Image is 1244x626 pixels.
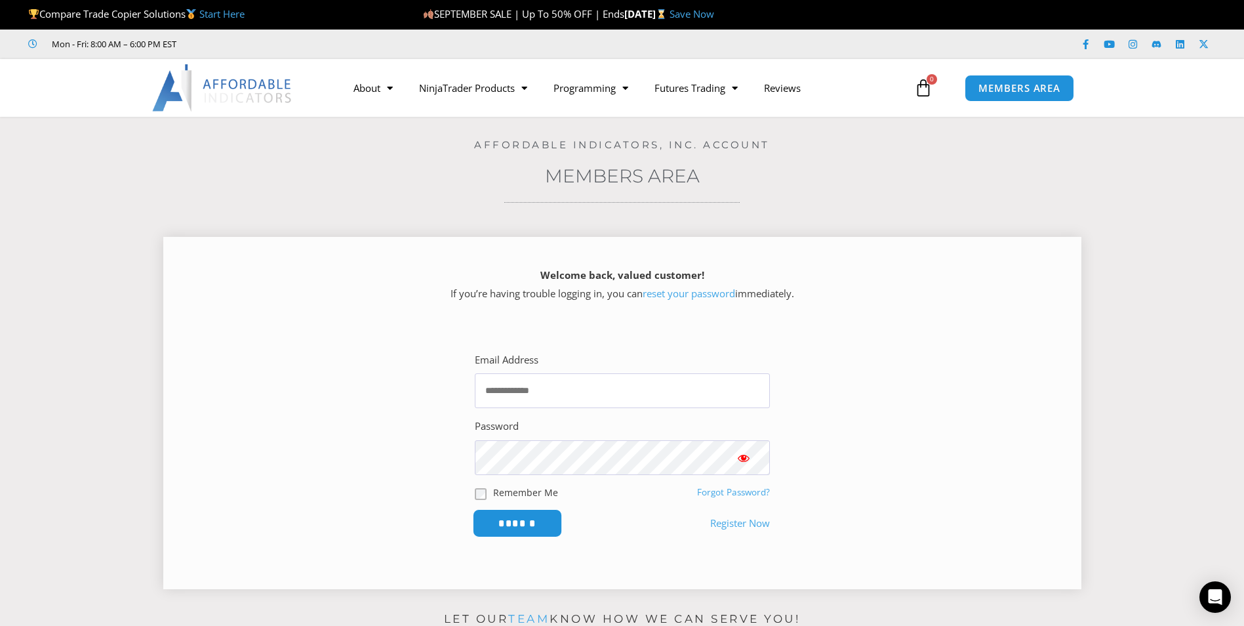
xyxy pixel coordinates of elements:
[540,73,641,103] a: Programming
[340,73,406,103] a: About
[545,165,700,187] a: Members Area
[656,9,666,19] img: ⌛
[152,64,293,112] img: LogoAI | Affordable Indicators – NinjaTrader
[49,36,176,52] span: Mon - Fri: 8:00 AM – 6:00 PM EST
[423,7,624,20] span: SEPTEMBER SALE | Up To 50% OFF | Ends
[195,37,391,51] iframe: Customer reviews powered by Trustpilot
[1199,581,1231,613] div: Open Intercom Messenger
[29,9,39,19] img: 🏆
[340,73,911,103] nav: Menu
[624,7,670,20] strong: [DATE]
[894,69,952,107] a: 0
[493,486,558,499] label: Remember Me
[641,73,751,103] a: Futures Trading
[927,74,937,85] span: 0
[965,75,1074,102] a: MEMBERS AREA
[424,9,433,19] img: 🍂
[643,287,735,300] a: reset your password
[186,9,196,19] img: 🥇
[475,351,538,369] label: Email Address
[474,138,770,151] a: Affordable Indicators, Inc. Account
[540,268,704,282] strong: Welcome back, valued customer!
[670,7,714,20] a: Save Now
[28,7,245,20] span: Compare Trade Copier Solutions
[199,7,245,20] a: Start Here
[697,486,770,498] a: Forgot Password?
[978,83,1060,93] span: MEMBERS AREA
[475,417,519,436] label: Password
[710,514,770,533] a: Register Now
[186,266,1058,303] p: If you’re having trouble logging in, you can immediately.
[508,612,550,625] a: team
[717,440,770,475] button: Show password
[406,73,540,103] a: NinjaTrader Products
[751,73,814,103] a: Reviews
